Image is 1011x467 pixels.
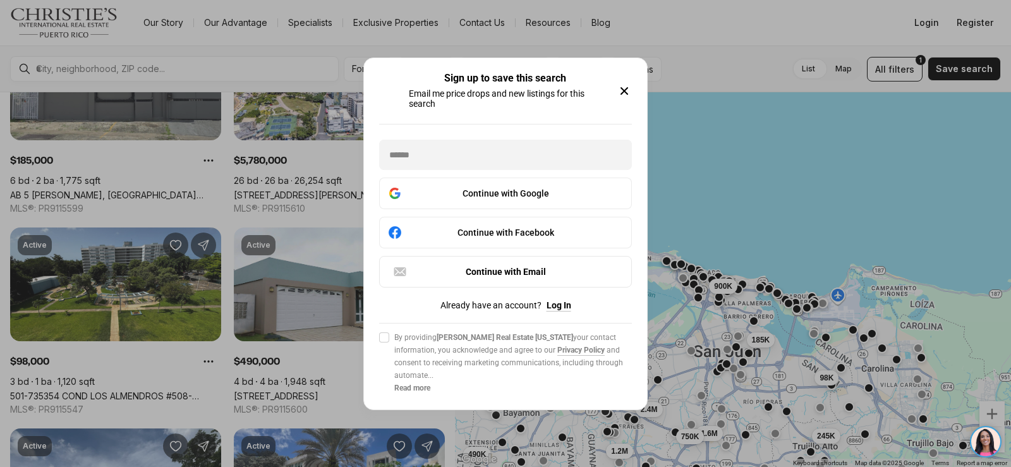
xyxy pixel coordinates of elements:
[387,225,624,240] div: Continue with Facebook
[8,8,37,37] img: be3d4b55-7850-4bcb-9297-a2f9cd376e78.png
[394,331,632,382] span: By providing your contact information, you acknowledge and agree to our and consent to receiving ...
[392,264,619,279] div: Continue with Email
[547,300,571,310] button: Log In
[379,178,632,209] button: Continue with Google
[379,256,632,288] button: Continue with Email
[379,217,632,248] button: Continue with Facebook
[409,88,602,109] p: Email me price drops and new listings for this search
[444,73,566,83] h2: Sign up to save this search
[440,300,542,310] span: Already have an account?
[394,384,430,392] b: Read more
[387,186,624,201] div: Continue with Google
[557,346,605,355] a: Privacy Policy
[437,333,573,342] b: [PERSON_NAME] Real Estate [US_STATE]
